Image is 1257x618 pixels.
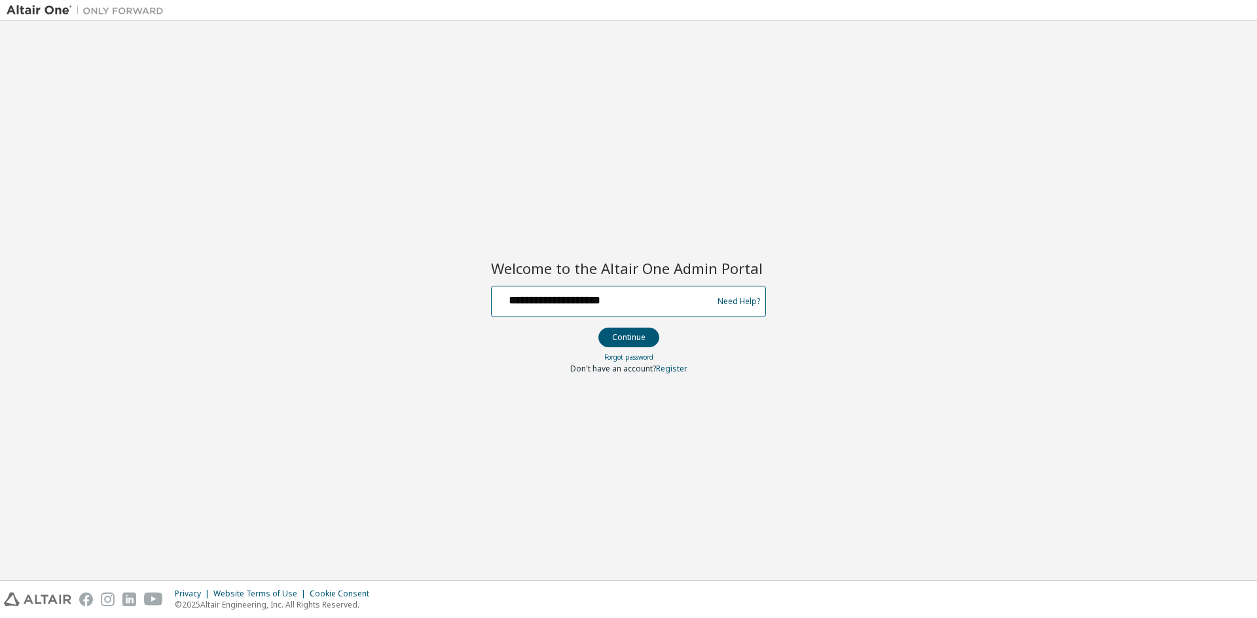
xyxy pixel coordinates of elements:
img: Altair One [7,4,170,17]
span: Don't have an account? [570,363,656,374]
a: Register [656,363,687,374]
img: youtube.svg [144,592,163,606]
img: facebook.svg [79,592,93,606]
img: linkedin.svg [122,592,136,606]
div: Website Terms of Use [213,589,310,599]
a: Forgot password [604,352,653,362]
button: Continue [598,328,659,347]
p: © 2025 Altair Engineering, Inc. All Rights Reserved. [175,599,377,610]
div: Cookie Consent [310,589,377,599]
img: instagram.svg [101,592,115,606]
h2: Welcome to the Altair One Admin Portal [491,259,766,277]
img: altair_logo.svg [4,592,71,606]
a: Need Help? [718,301,760,301]
div: Privacy [175,589,213,599]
